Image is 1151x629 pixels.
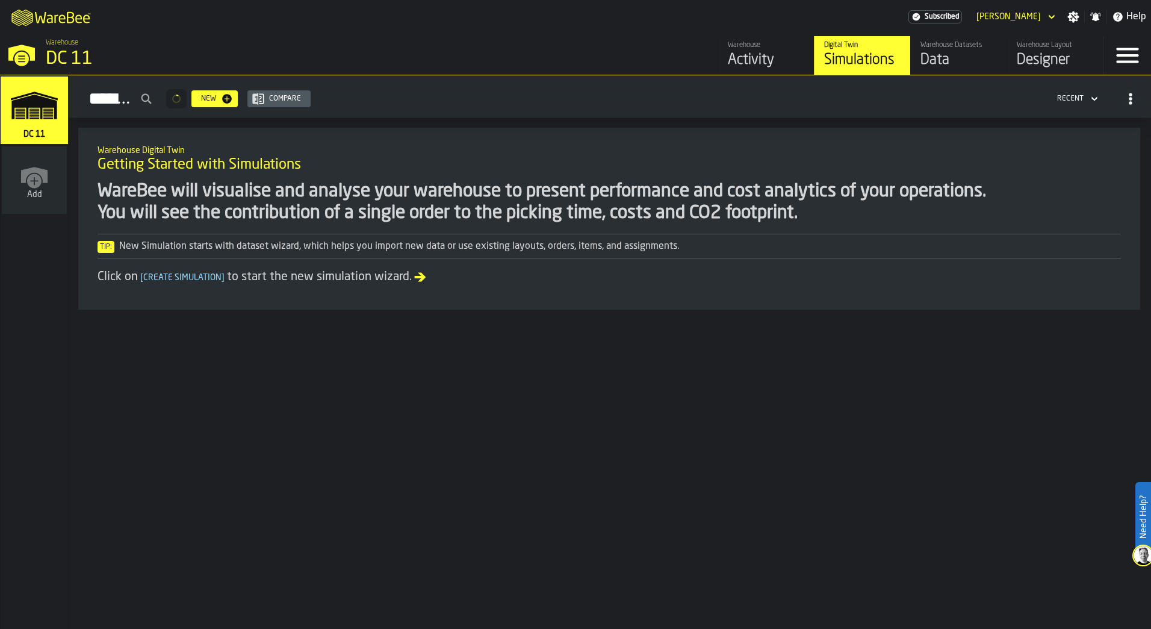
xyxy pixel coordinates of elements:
a: link-to-/wh/i/2e91095d-d0fa-471d-87cf-b9f7f81665fc/designer [1007,36,1103,75]
a: link-to-/wh/i/2e91095d-d0fa-471d-87cf-b9f7f81665fc/feed/ [718,36,814,75]
span: Getting Started with Simulations [98,155,301,175]
div: DropdownMenuValue-Ahmo Smajlovic [976,12,1041,22]
label: button-toggle-Settings [1063,11,1084,23]
div: Warehouse [728,41,804,49]
div: Activity [728,51,804,70]
div: Designer [1017,51,1093,70]
div: DC 11 [46,48,371,70]
div: title-Getting Started with Simulations [88,137,1131,181]
div: Warehouse Layout [1017,41,1093,49]
div: DropdownMenuValue-4 [1052,92,1100,106]
div: New Simulation starts with dataset wizard, which helps you import new data or use existing layout... [98,239,1121,254]
div: Compare [264,95,306,103]
button: button-New [191,90,238,107]
span: Warehouse [46,39,78,47]
div: WareBee will visualise and analyse your warehouse to present performance and cost analytics of yo... [98,181,1121,224]
span: Help [1126,10,1146,24]
h2: Sub Title [98,143,1121,155]
label: button-toggle-Notifications [1085,11,1106,23]
div: Click on to start the new simulation wizard. [98,269,1121,286]
div: Warehouse Datasets [920,41,997,49]
span: [ [140,274,143,282]
div: New [196,95,221,103]
span: Subscribed [925,13,959,21]
label: Need Help? [1137,483,1150,551]
h2: button-Simulations [69,75,1151,118]
div: DropdownMenuValue-4 [1057,95,1084,103]
div: Digital Twin [824,41,901,49]
div: Data [920,51,997,70]
a: link-to-/wh/i/2e91095d-d0fa-471d-87cf-b9f7f81665fc/data [910,36,1007,75]
span: DC 11 [21,130,48,139]
span: Tip: [98,241,114,253]
a: link-to-/wh/i/2e91095d-d0fa-471d-87cf-b9f7f81665fc/simulations [1,77,68,146]
div: Menu Subscription [908,10,962,23]
label: button-toggle-Menu [1103,36,1151,75]
div: DropdownMenuValue-Ahmo Smajlovic [972,10,1058,24]
a: link-to-/wh/new [2,146,67,216]
div: ButtonLoadMore-Loading...-Prev-First-Last [161,89,191,108]
div: Simulations [824,51,901,70]
a: link-to-/wh/i/2e91095d-d0fa-471d-87cf-b9f7f81665fc/simulations [814,36,910,75]
span: ] [222,274,225,282]
span: Add [27,190,42,199]
div: ItemListCard- [78,128,1140,310]
span: Create Simulation [138,274,227,282]
button: button-Compare [247,90,311,107]
a: link-to-/wh/i/2e91095d-d0fa-471d-87cf-b9f7f81665fc/settings/billing [908,10,962,23]
label: button-toggle-Help [1107,10,1151,24]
